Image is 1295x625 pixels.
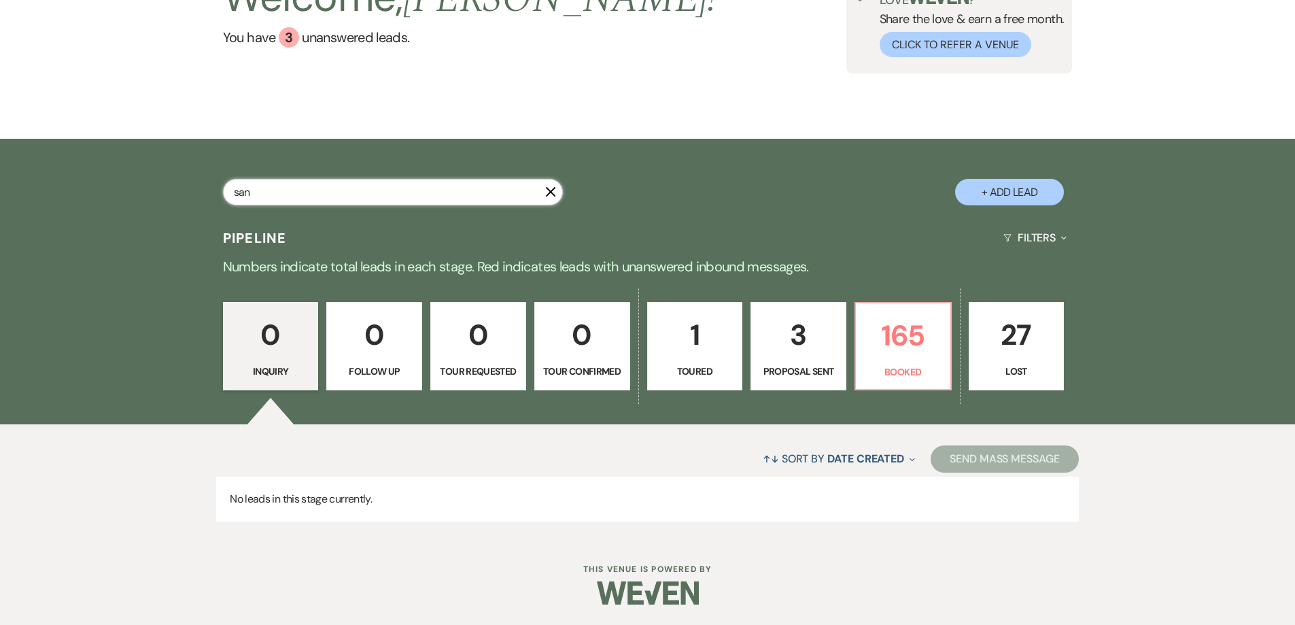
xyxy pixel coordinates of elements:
[647,302,743,390] a: 1Toured
[597,569,699,617] img: Weven Logo
[656,364,734,379] p: Toured
[955,179,1064,205] button: + Add Lead
[763,452,779,466] span: ↑↓
[656,312,734,358] p: 1
[750,302,846,390] a: 3Proposal Sent
[232,312,310,358] p: 0
[335,364,413,379] p: Follow Up
[827,452,904,466] span: Date Created
[543,364,621,379] p: Tour Confirmed
[931,445,1079,473] button: Send Mass Message
[223,27,717,48] a: You have 3 unanswered leads.
[326,302,422,390] a: 0Follow Up
[232,364,310,379] p: Inquiry
[216,477,1079,522] p: No leads in this stage currently.
[854,302,952,390] a: 165Booked
[998,220,1072,256] button: Filters
[223,179,563,205] input: Search by name, event date, email address or phone number
[279,27,299,48] div: 3
[864,313,942,358] p: 165
[757,441,920,477] button: Sort By Date Created
[880,32,1031,57] button: Click to Refer a Venue
[978,364,1056,379] p: Lost
[543,312,621,358] p: 0
[439,312,517,358] p: 0
[335,312,413,358] p: 0
[439,364,517,379] p: Tour Requested
[759,312,838,358] p: 3
[978,312,1056,358] p: 27
[534,302,630,390] a: 0Tour Confirmed
[969,302,1065,390] a: 27Lost
[759,364,838,379] p: Proposal Sent
[158,256,1137,277] p: Numbers indicate total leads in each stage. Red indicates leads with unanswered inbound messages.
[864,365,942,379] p: Booked
[223,302,319,390] a: 0Inquiry
[430,302,526,390] a: 0Tour Requested
[223,229,287,248] h3: Pipeline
